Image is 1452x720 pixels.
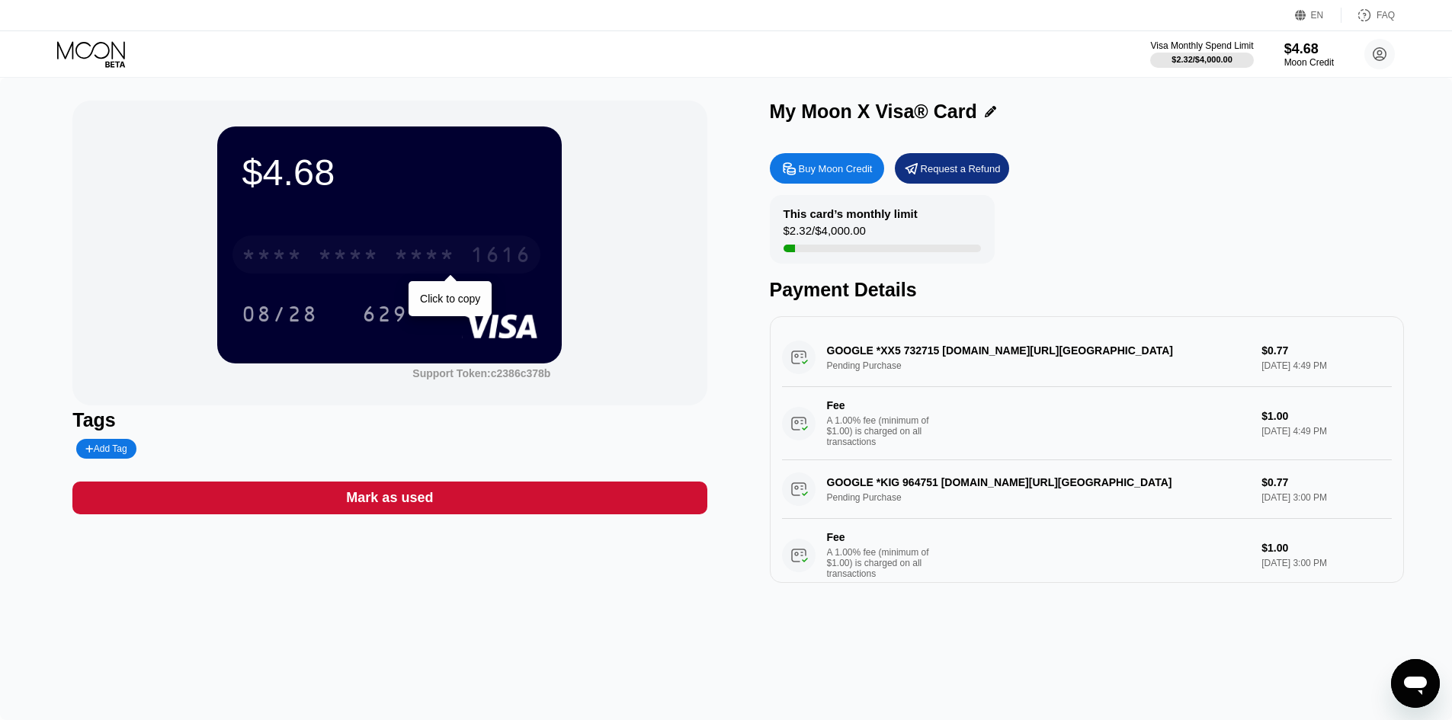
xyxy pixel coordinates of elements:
[784,224,866,245] div: $2.32 / $4,000.00
[895,153,1009,184] div: Request a Refund
[1311,10,1324,21] div: EN
[1284,41,1334,68] div: $4.68Moon Credit
[784,207,918,220] div: This card’s monthly limit
[72,482,707,514] div: Mark as used
[1295,8,1341,23] div: EN
[1261,410,1391,422] div: $1.00
[470,245,531,269] div: 1616
[770,279,1404,301] div: Payment Details
[420,293,480,305] div: Click to copy
[1150,40,1253,51] div: Visa Monthly Spend Limit
[770,101,977,123] div: My Moon X Visa® Card
[85,443,127,454] div: Add Tag
[1261,542,1391,554] div: $1.00
[827,415,941,447] div: A 1.00% fee (minimum of $1.00) is charged on all transactions
[351,295,419,333] div: 629
[412,367,550,379] div: Support Token: c2386c378b
[1284,57,1334,68] div: Moon Credit
[346,489,433,507] div: Mark as used
[1150,40,1253,68] div: Visa Monthly Spend Limit$2.32/$4,000.00
[799,162,873,175] div: Buy Moon Credit
[242,304,318,328] div: 08/28
[1377,10,1395,21] div: FAQ
[1341,8,1395,23] div: FAQ
[770,153,884,184] div: Buy Moon Credit
[72,409,707,431] div: Tags
[921,162,1001,175] div: Request a Refund
[1261,558,1391,568] div: [DATE] 3:00 PM
[230,295,329,333] div: 08/28
[782,387,1392,460] div: FeeA 1.00% fee (minimum of $1.00) is charged on all transactions$1.00[DATE] 4:49 PM
[782,519,1392,592] div: FeeA 1.00% fee (minimum of $1.00) is charged on all transactions$1.00[DATE] 3:00 PM
[1284,41,1334,57] div: $4.68
[362,304,408,328] div: 629
[1391,659,1440,708] iframe: Nút để khởi chạy cửa sổ nhắn tin
[1261,426,1391,437] div: [DATE] 4:49 PM
[76,439,136,459] div: Add Tag
[1172,55,1232,64] div: $2.32 / $4,000.00
[827,399,934,411] div: Fee
[827,547,941,579] div: A 1.00% fee (minimum of $1.00) is charged on all transactions
[242,151,537,194] div: $4.68
[827,531,934,543] div: Fee
[412,367,550,379] div: Support Token:c2386c378b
